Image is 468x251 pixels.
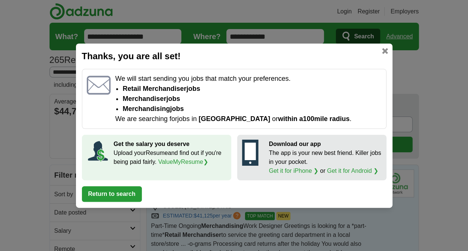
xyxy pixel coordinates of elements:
a: Get it for iPhone ❯ [269,168,318,174]
span: [GEOGRAPHIC_DATA] [198,115,270,123]
li: merchandiser jobs [122,94,381,104]
button: Return to search [82,186,142,202]
h2: Thanks, you are all set! [82,50,386,63]
a: ValueMyResume❯ [158,159,208,165]
a: Get it for Android ❯ [327,168,378,174]
p: Download our app [269,140,382,149]
li: Retail Merchandiser jobs [122,84,381,94]
p: We will start sending you jobs that match your preferences. [115,74,381,84]
p: Upload your Resume and find out if you're being paid fairly. [114,149,226,166]
li: merchandising jobs [122,104,381,114]
p: Get the salary you deserve [114,140,226,149]
p: We are searching for jobs in or . [115,114,381,124]
span: within a 100 mile radius [278,115,350,123]
p: The app is your new best friend. Killer jobs in your pocket. or [269,149,382,175]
